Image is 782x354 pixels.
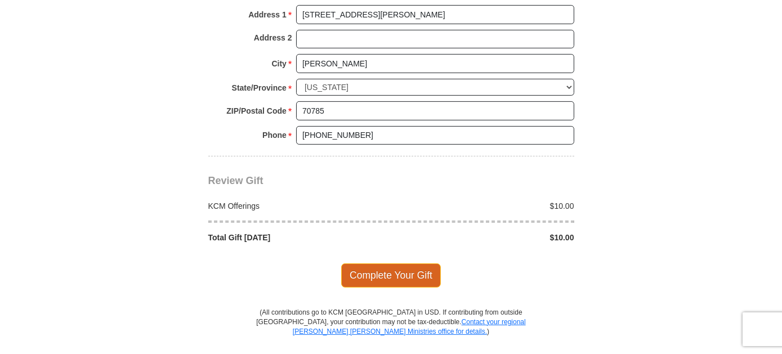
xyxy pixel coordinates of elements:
[254,30,292,46] strong: Address 2
[248,7,287,23] strong: Address 1
[391,232,580,243] div: $10.00
[391,200,580,212] div: $10.00
[271,56,286,71] strong: City
[208,175,263,186] span: Review Gift
[262,127,287,143] strong: Phone
[341,263,441,287] span: Complete Your Gift
[226,103,287,119] strong: ZIP/Postal Code
[202,200,391,212] div: KCM Offerings
[202,232,391,243] div: Total Gift [DATE]
[293,318,526,335] a: Contact your regional [PERSON_NAME] [PERSON_NAME] Ministries office for details.
[232,80,287,96] strong: State/Province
